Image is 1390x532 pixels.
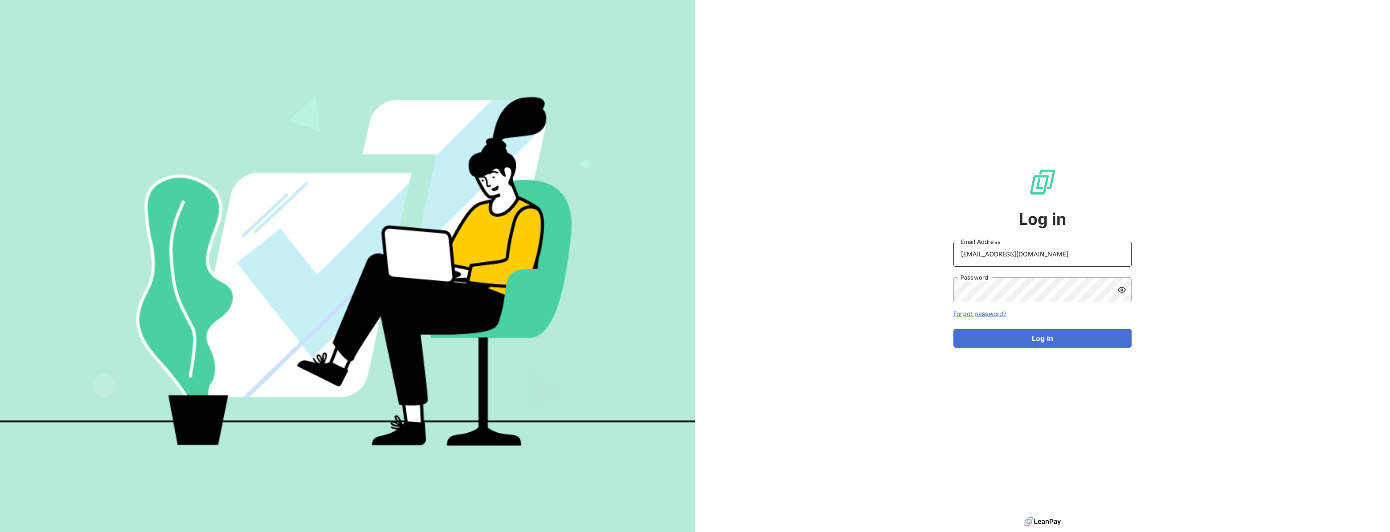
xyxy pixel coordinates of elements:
a: Forgot password? [953,310,1006,317]
button: Log in [953,329,1132,348]
span: Log in [1019,207,1067,231]
input: placeholder [953,242,1132,267]
img: logo [1024,515,1061,528]
img: LeanPay Logo [1028,168,1057,196]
